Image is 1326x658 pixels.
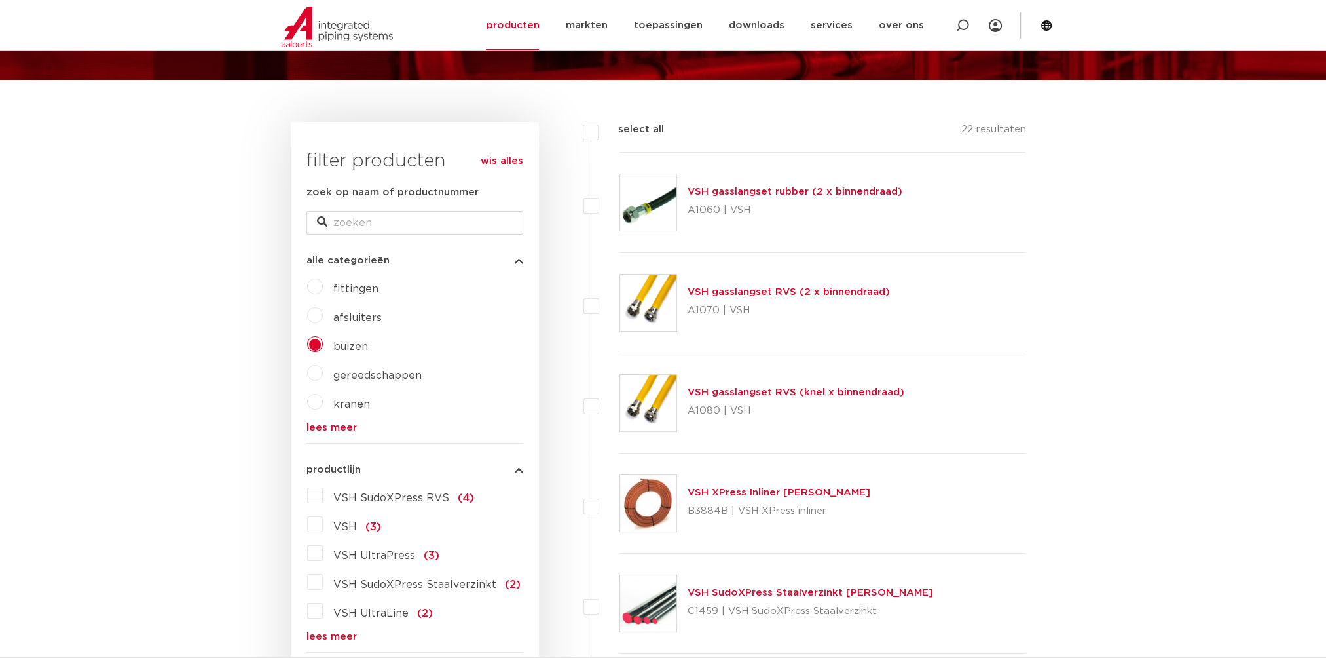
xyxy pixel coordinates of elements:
p: A1070 | VSH [688,300,890,321]
span: (4) [458,493,474,503]
img: Thumbnail for VSH gasslangset RVS (2 x binnendraad) [620,275,676,331]
span: (2) [505,579,521,590]
span: (3) [424,551,439,561]
h3: filter producten [306,148,523,174]
img: Thumbnail for VSH SudoXPress Staalverzinkt buis [620,575,676,632]
a: lees meer [306,632,523,642]
img: Thumbnail for VSH gasslangset RVS (knel x binnendraad) [620,375,676,431]
span: VSH SudoXPress RVS [333,493,449,503]
a: VSH gasslangset rubber (2 x binnendraad) [688,187,902,197]
span: VSH UltraPress [333,551,415,561]
p: C1459 | VSH SudoXPress Staalverzinkt [688,601,933,622]
p: A1080 | VSH [688,400,904,421]
span: VSH [333,522,357,532]
span: productlijn [306,465,361,474]
a: afsluiters [333,313,382,323]
a: VSH gasslangset RVS (2 x binnendraad) [688,287,890,297]
input: zoeken [306,211,523,235]
a: kranen [333,399,370,410]
label: select all [599,122,664,138]
a: wis alles [481,153,523,169]
p: A1060 | VSH [688,200,902,221]
a: lees meer [306,423,523,433]
label: zoek op naam of productnummer [306,185,479,201]
img: Thumbnail for VSH XPress Inliner buis [620,475,676,532]
button: alle categorieën [306,256,523,265]
a: fittingen [333,284,378,294]
a: gereedschappen [333,370,422,381]
a: VSH SudoXPress Staalverzinkt [PERSON_NAME] [688,588,933,598]
a: VSH XPress Inliner [PERSON_NAME] [688,488,870,497]
a: VSH gasslangset RVS (knel x binnendraad) [688,387,904,397]
span: VSH UltraLine [333,608,409,619]
img: Thumbnail for VSH gasslangset rubber (2 x binnendraad) [620,174,676,231]
span: (3) [365,522,381,532]
span: alle categorieën [306,256,390,265]
p: 22 resultaten [961,122,1025,142]
span: VSH SudoXPress Staalverzinkt [333,579,496,590]
p: B3884B | VSH XPress inliner [688,501,870,522]
button: productlijn [306,465,523,474]
span: (2) [417,608,433,619]
a: buizen [333,341,368,352]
